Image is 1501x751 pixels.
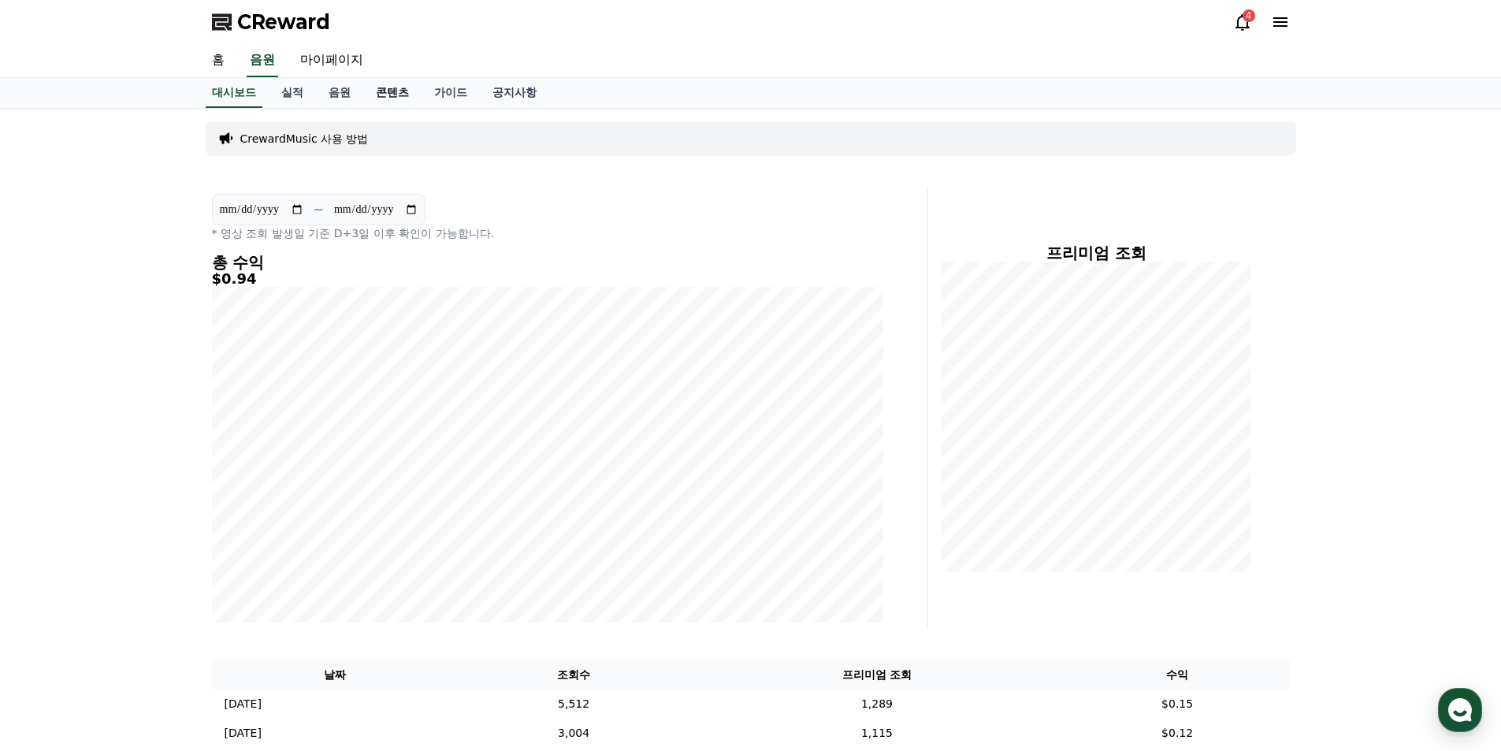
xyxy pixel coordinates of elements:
[237,9,330,35] span: CReward
[144,524,163,537] span: 대화
[689,719,1064,748] td: 1,115
[314,200,324,219] p: ~
[269,78,316,108] a: 실적
[288,44,376,77] a: 마이페이지
[240,131,369,147] a: CrewardMusic 사용 방법
[1065,660,1290,690] th: 수익
[225,725,262,742] p: [DATE]
[689,690,1064,719] td: 1,289
[203,500,303,539] a: 설정
[212,254,883,271] h4: 총 수익
[422,78,480,108] a: 가이드
[5,500,104,539] a: 홈
[459,690,689,719] td: 5,512
[247,44,278,77] a: 음원
[212,9,330,35] a: CReward
[941,244,1252,262] h4: 프리미엄 조회
[212,271,883,287] h5: $0.94
[1243,9,1255,22] div: 4
[1233,13,1252,32] a: 4
[212,660,459,690] th: 날짜
[225,696,262,712] p: [DATE]
[50,523,59,536] span: 홈
[459,660,689,690] th: 조회수
[104,500,203,539] a: 대화
[212,225,883,241] p: * 영상 조회 발생일 기준 D+3일 이후 확인이 가능합니다.
[243,523,262,536] span: 설정
[689,660,1064,690] th: 프리미엄 조회
[316,78,363,108] a: 음원
[480,78,549,108] a: 공지사항
[1065,719,1290,748] td: $0.12
[199,44,237,77] a: 홈
[459,719,689,748] td: 3,004
[206,78,262,108] a: 대시보드
[363,78,422,108] a: 콘텐츠
[1065,690,1290,719] td: $0.15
